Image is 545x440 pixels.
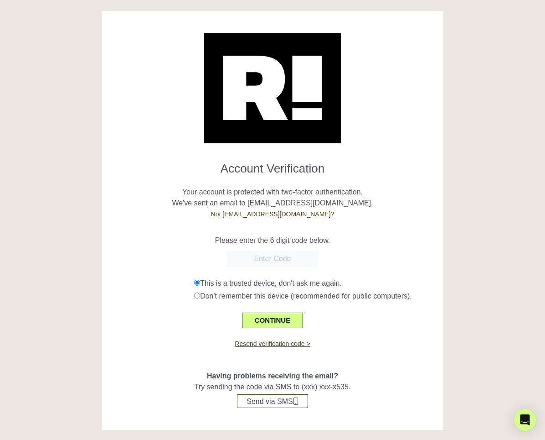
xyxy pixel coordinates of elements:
[227,251,318,267] input: Enter Code
[237,394,308,408] button: Send via SMS
[194,291,436,302] div: Don't remember this device (recommended for public computers).
[109,176,436,220] p: Your account is protected with two-factor authentication. We've sent an email to [EMAIL_ADDRESS][...
[514,409,536,431] div: Open Intercom Messenger
[109,154,436,176] h1: Account Verification
[235,340,310,347] a: Resend verification code >
[109,349,436,408] div: Try sending the code via SMS to (xxx) xxx-x535.
[211,210,334,218] a: Not [EMAIL_ADDRESS][DOMAIN_NAME]?
[207,372,338,380] span: Having problems receiving the email?
[109,235,436,246] p: Please enter the 6 digit code below.
[242,313,303,328] button: CONTINUE
[194,278,436,289] div: This is a trusted device, don't ask me again.
[204,33,341,143] img: Retention.com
